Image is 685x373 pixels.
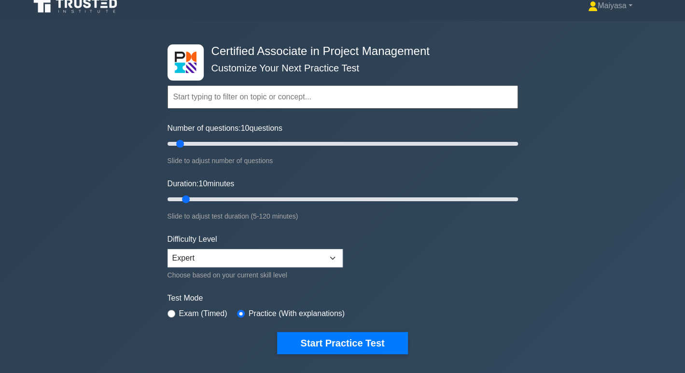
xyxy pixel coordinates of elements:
[198,180,207,188] span: 10
[168,210,518,222] div: Slide to adjust test duration (5-120 minutes)
[179,308,227,319] label: Exam (Timed)
[277,332,407,354] button: Start Practice Test
[168,292,518,304] label: Test Mode
[168,178,235,190] label: Duration: minutes
[168,85,518,109] input: Start typing to filter on topic or concept...
[241,124,250,132] span: 10
[168,123,282,134] label: Number of questions: questions
[168,234,217,245] label: Difficulty Level
[208,44,471,58] h4: Certified Associate in Project Management
[168,155,518,166] div: Slide to adjust number of questions
[168,269,343,281] div: Choose based on your current skill level
[249,308,345,319] label: Practice (With explanations)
